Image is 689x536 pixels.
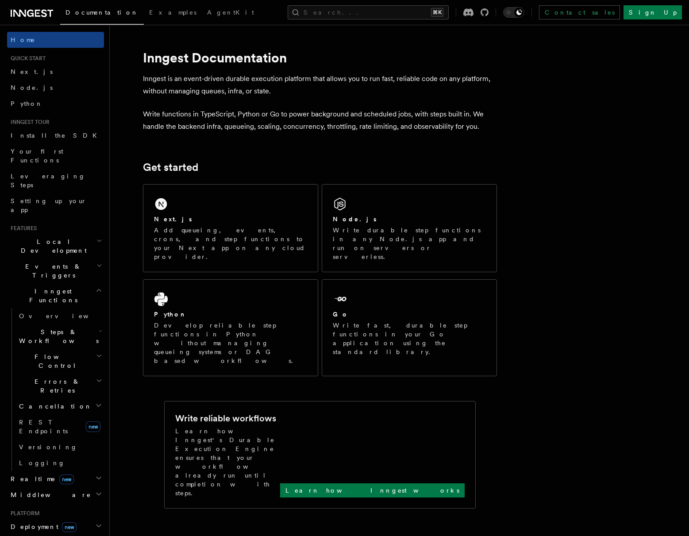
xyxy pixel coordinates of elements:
[86,421,100,432] span: new
[154,215,192,224] h2: Next.js
[15,455,104,471] a: Logging
[19,443,77,451] span: Versioning
[7,308,104,471] div: Inngest Functions
[65,9,139,16] span: Documentation
[154,321,307,365] p: Develop reliable step functions in Python without managing queueing systems or DAG based workflows.
[7,287,96,305] span: Inngest Functions
[7,474,74,483] span: Realtime
[7,96,104,112] a: Python
[143,73,497,97] p: Inngest is an event-driven durable execution platform that allows you to run fast, reliable code ...
[7,237,96,255] span: Local Development
[7,519,104,535] button: Deploymentnew
[7,193,104,218] a: Setting up your app
[143,50,497,66] h1: Inngest Documentation
[7,119,50,126] span: Inngest tour
[15,308,104,324] a: Overview
[503,7,524,18] button: Toggle dark mode
[202,3,259,24] a: AgentKit
[19,459,65,467] span: Logging
[7,127,104,143] a: Install the SDK
[15,377,96,395] span: Errors & Retries
[7,487,104,503] button: Middleware
[285,486,459,495] p: Learn how Inngest works
[322,279,497,376] a: GoWrite fast, durable step functions in your Go application using the standard library.
[15,328,99,345] span: Steps & Workflows
[288,5,449,19] button: Search...⌘K
[154,310,187,319] h2: Python
[175,427,280,497] p: Learn how Inngest's Durable Execution Engine ensures that your workflow already run until complet...
[15,374,104,398] button: Errors & Retries
[143,161,198,174] a: Get started
[7,32,104,48] a: Home
[7,522,77,531] span: Deployment
[143,184,318,272] a: Next.jsAdd queueing, events, crons, and step functions to your Next app on any cloud provider.
[15,402,92,411] span: Cancellation
[59,474,74,484] span: new
[143,108,497,133] p: Write functions in TypeScript, Python or Go to power background and scheduled jobs, with steps bu...
[322,184,497,272] a: Node.jsWrite durable step functions in any Node.js app and run on servers or serverless.
[11,68,53,75] span: Next.js
[15,324,104,349] button: Steps & Workflows
[11,100,43,107] span: Python
[144,3,202,24] a: Examples
[149,9,196,16] span: Examples
[11,35,35,44] span: Home
[62,522,77,532] span: new
[15,349,104,374] button: Flow Control
[154,226,307,261] p: Add queueing, events, crons, and step functions to your Next app on any cloud provider.
[15,414,104,439] a: REST Endpointsnew
[60,3,144,25] a: Documentation
[7,64,104,80] a: Next.js
[7,168,104,193] a: Leveraging Steps
[11,132,102,139] span: Install the SDK
[7,258,104,283] button: Events & Triggers
[7,143,104,168] a: Your first Functions
[7,225,37,232] span: Features
[15,398,104,414] button: Cancellation
[19,419,68,435] span: REST Endpoints
[333,310,349,319] h2: Go
[7,80,104,96] a: Node.js
[11,84,53,91] span: Node.js
[11,197,87,213] span: Setting up your app
[19,312,110,320] span: Overview
[333,226,486,261] p: Write durable step functions in any Node.js app and run on servers or serverless.
[15,439,104,455] a: Versioning
[333,321,486,356] p: Write fast, durable step functions in your Go application using the standard library.
[280,483,465,497] a: Learn how Inngest works
[7,234,104,258] button: Local Development
[7,510,40,517] span: Platform
[11,173,85,189] span: Leveraging Steps
[431,8,443,17] kbd: ⌘K
[333,215,377,224] h2: Node.js
[175,412,276,424] h2: Write reliable workflows
[624,5,682,19] a: Sign Up
[7,262,96,280] span: Events & Triggers
[539,5,620,19] a: Contact sales
[7,283,104,308] button: Inngest Functions
[143,279,318,376] a: PythonDevelop reliable step functions in Python without managing queueing systems or DAG based wo...
[11,148,63,164] span: Your first Functions
[15,352,96,370] span: Flow Control
[7,471,104,487] button: Realtimenew
[7,55,46,62] span: Quick start
[7,490,91,499] span: Middleware
[207,9,254,16] span: AgentKit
